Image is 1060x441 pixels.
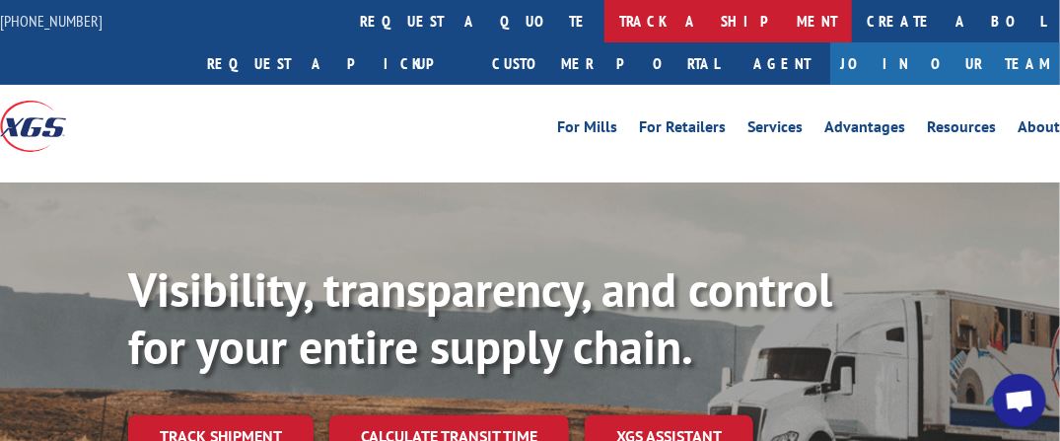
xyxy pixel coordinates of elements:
a: Request a pickup [192,42,477,85]
a: About [1018,119,1060,141]
a: Resources [927,119,996,141]
b: Visibility, transparency, and control for your entire supply chain. [128,258,832,377]
a: Advantages [824,119,905,141]
a: Services [747,119,803,141]
a: Agent [734,42,830,85]
a: For Retailers [639,119,726,141]
div: Open chat [993,374,1046,427]
a: Customer Portal [477,42,734,85]
a: For Mills [557,119,617,141]
a: Join Our Team [830,42,1060,85]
